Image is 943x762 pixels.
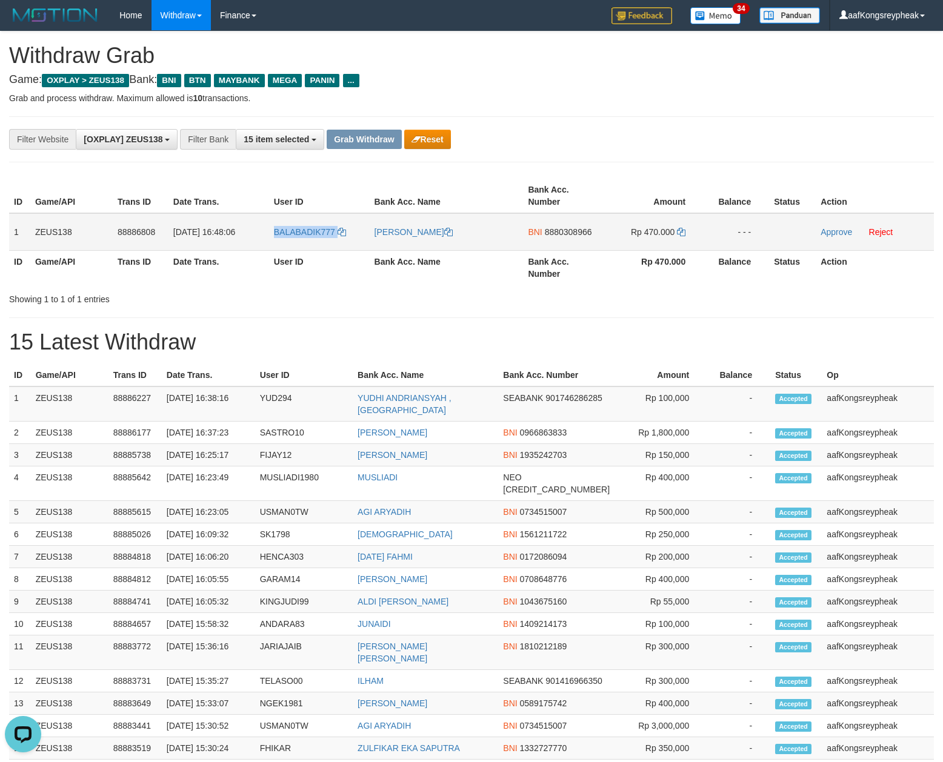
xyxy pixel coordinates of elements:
[244,134,309,144] span: 15 item selected
[707,466,770,501] td: -
[9,179,30,213] th: ID
[31,422,108,444] td: ZEUS138
[358,450,427,460] a: [PERSON_NAME]
[31,591,108,613] td: ZEUS138
[9,250,30,285] th: ID
[9,386,31,422] td: 1
[236,129,324,150] button: 15 item selected
[358,393,452,415] a: YUDHI ANDRIANSYAH , [GEOGRAPHIC_DATA]
[503,619,517,629] span: BNI
[9,670,31,692] td: 12
[157,74,181,87] span: BNI
[775,394,811,404] span: Accepted
[108,591,162,613] td: 88884741
[255,635,353,670] td: JARIAJAIB
[9,501,31,523] td: 5
[615,466,707,501] td: Rp 400,000
[707,568,770,591] td: -
[358,472,398,482] a: MUSLIADI
[255,386,353,422] td: YUD294
[822,613,934,635] td: aafKongsreypheak
[528,227,542,237] span: BNI
[9,444,31,466] td: 3
[305,74,339,87] span: PANIN
[5,5,41,41] button: Open LiveChat chat widget
[162,364,255,386] th: Date Trans.
[358,552,413,562] a: [DATE] FAHMI
[615,568,707,591] td: Rp 400,000
[162,613,255,635] td: [DATE] 15:58:32
[775,575,811,585] span: Accepted
[30,213,113,251] td: ZEUS138
[503,743,517,753] span: BNI
[404,130,451,149] button: Reset
[358,698,427,708] a: [PERSON_NAME]
[370,250,524,285] th: Bank Acc. Name
[162,523,255,546] td: [DATE] 16:09:32
[615,613,707,635] td: Rp 100,000
[615,523,707,546] td: Rp 250,000
[520,597,567,606] span: Copy 1043675160 to clipboard
[31,501,108,523] td: ZEUS138
[108,737,162,760] td: 88883519
[707,613,770,635] td: -
[503,574,517,584] span: BNI
[707,523,770,546] td: -
[707,501,770,523] td: -
[503,676,543,686] span: SEABANK
[707,670,770,692] td: -
[822,364,934,386] th: Op
[31,670,108,692] td: ZEUS138
[503,472,521,482] span: NEO
[615,546,707,568] td: Rp 200,000
[775,473,811,483] span: Accepted
[545,227,592,237] span: Copy 8880308966 to clipboard
[690,7,741,24] img: Button%20Memo.svg
[162,692,255,715] td: [DATE] 15:33:07
[520,450,567,460] span: Copy 1935242703 to clipboard
[545,676,602,686] span: Copy 901416966350 to clipboard
[769,179,816,213] th: Status
[180,129,236,150] div: Filter Bank
[9,288,384,305] div: Showing 1 to 1 of 1 entries
[31,568,108,591] td: ZEUS138
[775,620,811,630] span: Accepted
[9,6,101,24] img: MOTION_logo.png
[545,393,602,403] span: Copy 901746286285 to clipboard
[9,692,31,715] td: 13
[869,227,893,237] a: Reject
[605,179,704,213] th: Amount
[108,523,162,546] td: 88885026
[31,386,108,422] td: ZEUS138
[707,364,770,386] th: Balance
[108,364,162,386] th: Trans ID
[162,546,255,568] td: [DATE] 16:06:20
[375,227,453,237] a: [PERSON_NAME]
[162,715,255,737] td: [DATE] 15:30:52
[31,523,108,546] td: ZEUS138
[707,444,770,466] td: -
[775,508,811,518] span: Accepted
[162,635,255,670] td: [DATE] 15:36:16
[84,134,162,144] span: [OXPLAY] ZEUS138
[358,507,411,517] a: AGI ARYADIH
[255,364,353,386] th: User ID
[108,444,162,466] td: 88885738
[31,737,108,760] td: ZEUS138
[108,466,162,501] td: 88885642
[108,635,162,670] td: 88883772
[615,364,707,386] th: Amount
[358,619,390,629] a: JUNAIDI
[31,444,108,466] td: ZEUS138
[358,676,384,686] a: ILHAM
[707,591,770,613] td: -
[9,568,31,591] td: 8
[108,386,162,422] td: 88886227
[520,721,567,731] span: Copy 0734515007 to clipboard
[162,444,255,466] td: [DATE] 16:25:17
[113,179,168,213] th: Trans ID
[523,250,605,285] th: Bank Acc. Number
[358,721,411,731] a: AGI ARYADIH
[822,422,934,444] td: aafKongsreypheak
[353,364,498,386] th: Bank Acc. Name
